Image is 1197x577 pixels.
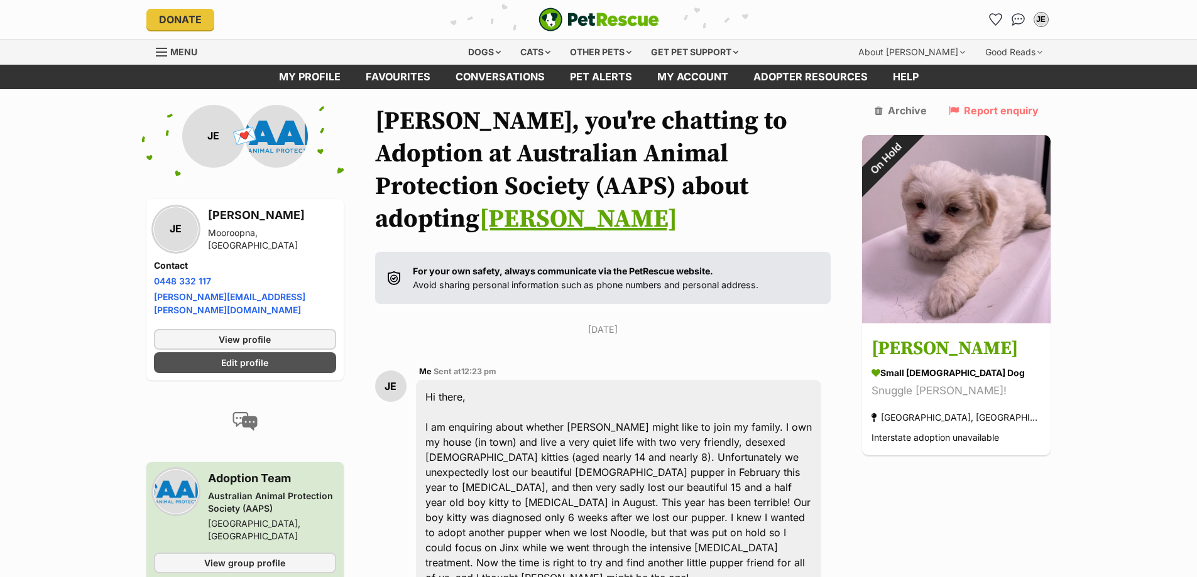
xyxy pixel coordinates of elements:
a: Help [880,65,931,89]
a: My profile [266,65,353,89]
div: Other pets [561,40,640,65]
a: View group profile [154,553,336,573]
a: [PERSON_NAME] [479,203,677,235]
button: My account [1031,9,1051,30]
a: Favourites [986,9,1006,30]
a: Edit profile [154,352,336,373]
h3: Adoption Team [208,470,336,487]
h3: [PERSON_NAME] [208,207,336,224]
div: JE [375,370,407,402]
a: Donate [146,9,214,30]
h3: [PERSON_NAME] [872,335,1041,363]
a: Adopter resources [741,65,880,89]
ul: Account quick links [986,9,1051,30]
p: [DATE] [375,323,831,336]
img: Australian Animal Protection Society (AAPS) profile pic [154,470,198,514]
span: Sent at [434,367,496,376]
a: On Hold [862,313,1051,326]
a: Archive [875,105,927,116]
a: Favourites [353,65,443,89]
a: View profile [154,329,336,350]
a: [PERSON_NAME][EMAIL_ADDRESS][PERSON_NAME][DOMAIN_NAME] [154,291,305,315]
a: Menu [156,40,206,62]
div: Get pet support [642,40,747,65]
span: Interstate adoption unavailable [872,432,999,443]
span: View profile [219,333,271,346]
span: Edit profile [221,356,268,369]
img: conversation-icon-4a6f8262b818ee0b60e3300018af0b2d0b884aa5de6e9bcb8d3d4eeb1a70a7c4.svg [232,412,258,431]
div: Cats [511,40,559,65]
strong: For your own safety, always communicate via the PetRescue website. [413,266,713,276]
a: conversations [443,65,557,89]
span: 💌 [231,122,259,149]
h1: [PERSON_NAME], you're chatting to Adoption at Australian Animal Protection Society (AAPS) about a... [375,105,831,235]
h4: Contact [154,259,336,272]
div: small [DEMOGRAPHIC_DATA] Dog [872,366,1041,379]
div: [GEOGRAPHIC_DATA], [GEOGRAPHIC_DATA] [208,517,336,542]
a: [PERSON_NAME] small [DEMOGRAPHIC_DATA] Dog Snuggle [PERSON_NAME]! [GEOGRAPHIC_DATA], [GEOGRAPHIC_... [862,325,1051,455]
a: PetRescue [538,8,659,31]
a: 0448 332 117 [154,276,211,286]
div: Australian Animal Protection Society (AAPS) [208,490,336,515]
a: My account [645,65,741,89]
a: Report enquiry [949,105,1039,116]
span: Menu [170,46,197,57]
a: Conversations [1008,9,1029,30]
div: About [PERSON_NAME] [850,40,974,65]
span: 12:23 pm [461,367,496,376]
div: Mooroopna, [GEOGRAPHIC_DATA] [208,227,336,252]
a: Pet alerts [557,65,645,89]
div: On Hold [845,117,927,199]
div: Dogs [459,40,510,65]
div: Good Reads [976,40,1051,65]
img: logo-e224e6f780fb5917bec1dbf3a21bbac754714ae5b6737aabdf751b685950b380.svg [538,8,659,31]
span: View group profile [204,556,285,569]
div: [GEOGRAPHIC_DATA], [GEOGRAPHIC_DATA] [872,409,1041,426]
p: Avoid sharing personal information such as phone numbers and personal address. [413,264,758,291]
img: Australian Animal Protection Society (AAPS) profile pic [245,105,308,168]
img: Winston [862,135,1051,323]
div: JE [154,207,198,251]
div: JE [1035,13,1047,26]
div: JE [182,105,245,168]
div: Snuggle [PERSON_NAME]! [872,382,1041,399]
span: Me [419,367,432,376]
img: chat-41dd97257d64d25036548639549fe6c8038ab92f7586957e7f3b1b290dea8141.svg [1012,13,1025,26]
